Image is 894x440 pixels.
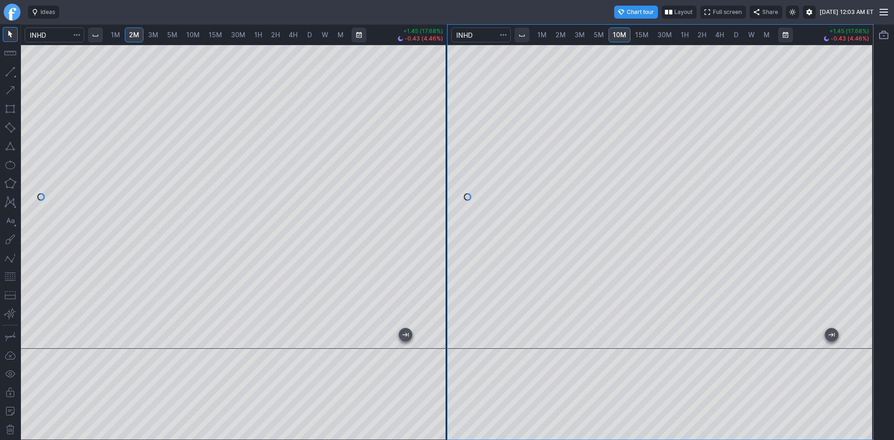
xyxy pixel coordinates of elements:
button: Range [352,27,366,42]
a: 2M [125,27,143,42]
a: M [759,27,774,42]
p: +1.45 (17.68%) [398,28,443,34]
a: D [729,27,744,42]
span: 3M [148,31,158,39]
span: Share [762,7,778,17]
a: 5M [589,27,608,42]
button: Elliott waves [3,250,18,265]
p: +1.45 (17.68%) [824,28,869,34]
span: 10M [613,31,626,39]
button: Drawing mode: Single [3,329,18,344]
span: [DATE] 12:03 AM ET [819,7,874,17]
a: 3M [570,27,589,42]
a: D [302,27,317,42]
span: -0.43 (4.46%) [831,36,869,41]
span: 2H [698,31,706,39]
button: Measure [3,46,18,61]
button: Toggle light mode [786,6,799,19]
button: Ideas [28,6,59,19]
button: Ellipse [3,157,18,172]
button: Chart tour [614,6,658,19]
a: 1M [533,27,551,42]
button: Range [778,27,793,42]
button: Arrow [3,83,18,98]
input: Search [451,27,511,42]
span: 15M [209,31,222,39]
a: 1M [107,27,124,42]
a: M [333,27,348,42]
span: 15M [635,31,649,39]
button: Hide drawings [3,366,18,381]
a: 5M [163,27,182,42]
button: Brush [3,232,18,247]
button: Portfolio watchlist [876,27,891,42]
button: Remove all drawings [3,422,18,437]
button: Rectangle [3,102,18,116]
span: 1H [254,31,262,39]
a: 3M [144,27,163,42]
a: 2H [267,27,284,42]
span: 1H [681,31,689,39]
button: Settings [803,6,816,19]
span: Full screen [713,7,742,17]
button: Lock drawings [3,385,18,400]
a: W [318,27,332,42]
a: 30M [653,27,676,42]
span: D [307,31,312,39]
span: 30M [231,31,245,39]
button: Jump to the most recent bar [825,328,838,341]
button: Anchored VWAP [3,306,18,321]
a: 10M [609,27,630,42]
button: Interval [515,27,529,42]
button: Text [3,213,18,228]
button: Layout [662,6,697,19]
span: -0.43 (4.46%) [405,36,443,41]
span: 5M [167,31,177,39]
span: 5M [594,31,604,39]
span: D [734,31,738,39]
button: Mouse [3,27,18,42]
span: 3M [575,31,585,39]
button: Position [3,288,18,303]
a: 30M [227,27,250,42]
span: 4H [715,31,724,39]
button: XABCD [3,195,18,210]
button: Add note [3,404,18,419]
button: Polygon [3,176,18,191]
a: 4H [711,27,728,42]
span: M [764,31,770,39]
button: Interval [88,27,103,42]
button: Search [70,27,83,42]
button: Search [497,27,510,42]
a: W [744,27,759,42]
a: 10M [182,27,204,42]
a: 15M [631,27,653,42]
span: 2M [555,31,566,39]
span: 4H [289,31,298,39]
a: 4H [284,27,302,42]
span: M [338,31,344,39]
a: 2M [551,27,570,42]
a: 2H [693,27,711,42]
span: 2M [129,31,139,39]
a: 15M [204,27,226,42]
button: Line [3,64,18,79]
a: 1H [677,27,693,42]
button: Jump to the most recent bar [399,328,412,341]
a: 1H [250,27,266,42]
button: Fibonacci retracements [3,269,18,284]
button: Share [750,6,782,19]
button: Drawings autosave: Off [3,348,18,363]
button: Full screen [700,6,746,19]
span: 30M [657,31,672,39]
button: Triangle [3,139,18,154]
span: 1M [537,31,547,39]
span: 10M [186,31,200,39]
a: Finviz.com [4,4,20,20]
span: 2H [271,31,280,39]
span: Layout [674,7,692,17]
button: Rotated rectangle [3,120,18,135]
span: Ideas [41,7,55,17]
input: Search [25,27,84,42]
span: 1M [111,31,120,39]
